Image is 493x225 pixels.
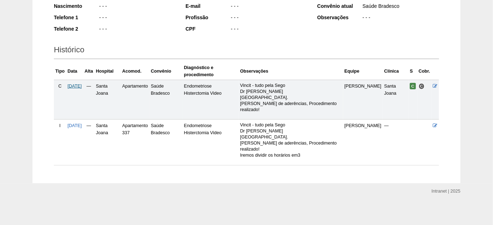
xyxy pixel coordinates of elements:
span: Confirmada [410,83,416,89]
div: CPF [185,25,230,32]
th: Equipe [343,63,383,80]
div: - - - [362,14,439,23]
div: - - - [98,2,176,11]
th: Alta [83,63,95,80]
a: [DATE] [67,123,82,128]
div: - - - [230,14,308,23]
td: — [83,80,95,119]
p: Vincit - tudo pela Sego Dr [PERSON_NAME] [GEOGRAPHIC_DATA]. [PERSON_NAME] de aderências, Procedim... [240,83,341,113]
th: Observações [239,63,343,80]
td: Santa Joana [95,80,121,119]
div: Convênio atual [317,2,362,10]
td: Saúde Bradesco [149,120,183,165]
th: Convênio [149,63,183,80]
div: - - - [98,14,176,23]
td: Santa Joana [383,80,408,119]
td: Apartamento 337 [121,120,149,165]
div: - - - [230,2,308,11]
td: Apartamento [121,80,149,119]
td: Endometriose Histerctomia Video [183,80,239,119]
div: Intranet | 2025 [432,188,461,195]
td: [PERSON_NAME] [343,80,383,119]
th: Clínica [383,63,408,80]
th: Acomod. [121,63,149,80]
div: Telefone 2 [54,25,98,32]
p: Vincit - tudo pela Sego Dr [PERSON_NAME] [GEOGRAPHIC_DATA]. [PERSON_NAME] de aderências, Procedim... [240,122,341,158]
td: Endometriose Histerctomia Video [183,120,239,165]
div: Profissão [185,14,230,21]
div: Nascimento [54,2,98,10]
div: E-mail [185,2,230,10]
th: Hospital [95,63,121,80]
th: S [408,63,417,80]
th: Cobr. [417,63,432,80]
td: — [383,120,408,165]
th: Tipo [54,63,66,80]
div: Observações [317,14,362,21]
div: Telefone 1 [54,14,98,21]
th: Diagnóstico e procedimento [183,63,239,80]
th: Data [66,63,83,80]
div: C [55,83,65,90]
div: - - - [98,25,176,34]
a: [DATE] [67,84,82,89]
span: Consultório [419,83,425,89]
td: — [83,120,95,165]
td: Saúde Bradesco [149,80,183,119]
div: - - - [230,25,308,34]
div: Saúde Bradesco [362,2,439,11]
td: [PERSON_NAME] [343,120,383,165]
h2: Histórico [54,43,439,59]
div: I [55,122,65,129]
td: Santa Joana [95,120,121,165]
